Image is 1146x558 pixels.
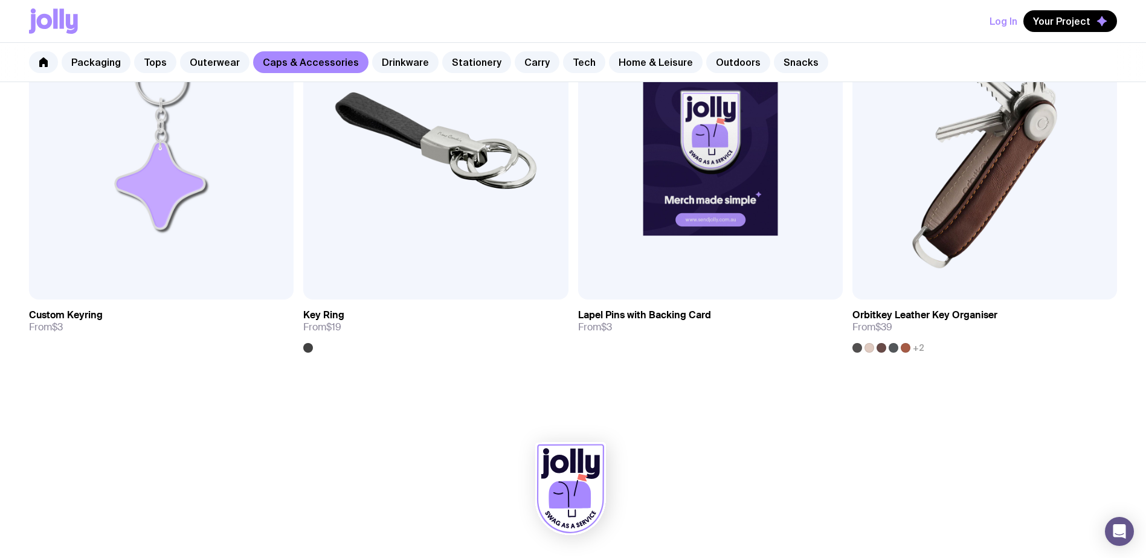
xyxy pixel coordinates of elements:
[774,51,828,73] a: Snacks
[303,309,344,321] h3: Key Ring
[442,51,511,73] a: Stationery
[852,300,1117,353] a: Orbitkey Leather Key OrganiserFrom$39+2
[875,321,892,333] span: $39
[852,321,892,333] span: From
[180,51,249,73] a: Outerwear
[1023,10,1117,32] button: Your Project
[303,321,341,333] span: From
[601,321,612,333] span: $3
[563,51,605,73] a: Tech
[1105,517,1134,546] div: Open Intercom Messenger
[29,309,103,321] h3: Custom Keyring
[29,321,63,333] span: From
[578,309,711,321] h3: Lapel Pins with Backing Card
[372,51,439,73] a: Drinkware
[134,51,176,73] a: Tops
[253,51,369,73] a: Caps & Accessories
[1033,15,1090,27] span: Your Project
[706,51,770,73] a: Outdoors
[303,300,568,353] a: Key RingFrom$19
[326,321,341,333] span: $19
[852,309,997,321] h3: Orbitkey Leather Key Organiser
[515,51,559,73] a: Carry
[913,343,924,353] span: +2
[990,10,1017,32] button: Log In
[29,300,294,343] a: Custom KeyringFrom$3
[52,321,63,333] span: $3
[578,321,612,333] span: From
[62,51,130,73] a: Packaging
[609,51,703,73] a: Home & Leisure
[578,300,843,343] a: Lapel Pins with Backing CardFrom$3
